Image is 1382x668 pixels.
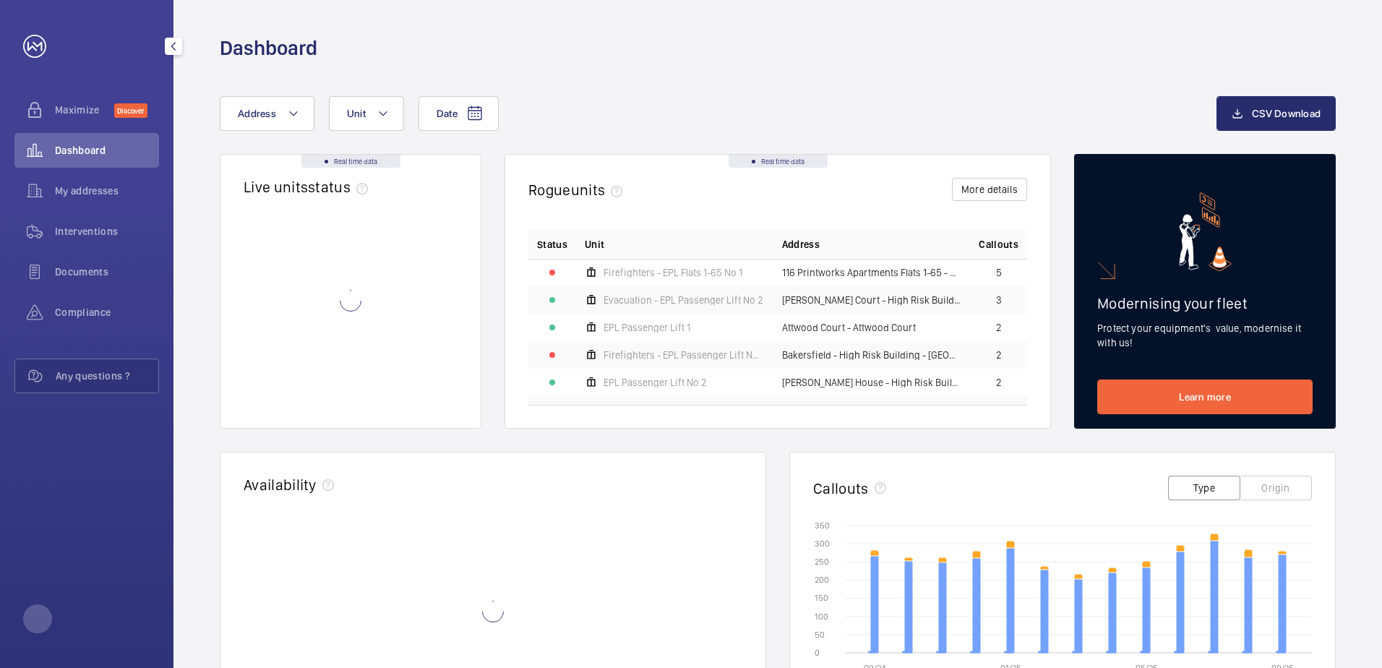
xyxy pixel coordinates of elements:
button: Type [1168,476,1240,500]
span: EPL Passenger Lift 1 [604,322,690,333]
div: Real time data [301,155,400,168]
button: Date [419,96,499,131]
text: 150 [815,593,828,603]
span: Firefighters - EPL Flats 1-65 No 1 [604,267,742,278]
span: Discover [114,103,147,118]
span: Firefighters - EPL Passenger Lift No 2 [604,350,765,360]
span: 2 [996,322,1002,333]
span: 2 [996,350,1002,360]
button: CSV Download [1216,96,1336,131]
span: Maximize [55,103,114,117]
span: 116 Printworks Apartments Flats 1-65 - High Risk Building - 116 Printworks Apartments Flats 1-65 [782,267,962,278]
h2: Callouts [813,479,869,497]
span: Unit [585,237,604,252]
button: Unit [329,96,404,131]
button: Address [220,96,314,131]
span: Attwood Court - Attwood Court [782,322,916,333]
span: [PERSON_NAME] House - High Risk Building - [PERSON_NAME][GEOGRAPHIC_DATA] [782,377,962,387]
span: Any questions ? [56,369,158,383]
span: Interventions [55,224,159,239]
text: 50 [815,630,825,640]
span: 2 [996,377,1002,387]
text: 0 [815,648,820,658]
span: Address [782,237,820,252]
button: Origin [1240,476,1312,500]
span: Unit [347,108,366,119]
h1: Dashboard [220,35,317,61]
p: Protect your equipment's value, modernise it with us! [1097,321,1313,350]
h2: Availability [244,476,317,494]
img: marketing-card.svg [1179,192,1232,271]
span: Dashboard [55,143,159,158]
p: Status [537,237,567,252]
h2: Live units [244,178,374,196]
span: Date [437,108,458,119]
span: Address [238,108,276,119]
h2: Rogue [528,181,628,199]
text: 350 [815,521,830,531]
span: My addresses [55,184,159,198]
span: CSV Download [1252,108,1321,119]
text: 250 [815,557,829,567]
span: EPL Passenger Lift No 2 [604,377,707,387]
text: 300 [815,539,830,549]
span: Compliance [55,305,159,320]
span: Documents [55,265,159,279]
text: 200 [815,575,829,585]
div: Real time data [729,155,828,168]
span: 5 [996,267,1002,278]
span: status [308,178,374,196]
span: units [571,181,629,199]
span: Callouts [979,237,1018,252]
text: 100 [815,612,828,622]
span: Evacuation - EPL Passenger Lift No 2 [604,295,763,305]
button: More details [952,178,1027,201]
span: 3 [996,295,1002,305]
span: Bakersfield - High Risk Building - [GEOGRAPHIC_DATA] [782,350,962,360]
h2: Modernising your fleet [1097,294,1313,312]
a: Learn more [1097,380,1313,414]
span: [PERSON_NAME] Court - High Risk Building - [PERSON_NAME][GEOGRAPHIC_DATA] [782,295,962,305]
